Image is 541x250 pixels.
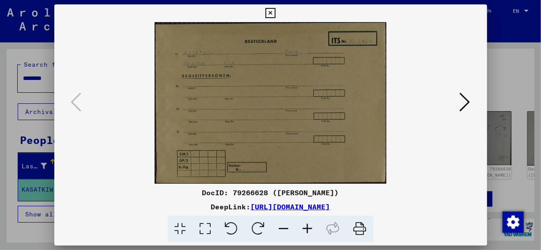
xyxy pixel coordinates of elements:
a: [URL][DOMAIN_NAME] [251,202,330,211]
div: Change consent [502,211,523,232]
img: 001.jpg [84,22,457,184]
img: Change consent [503,212,524,233]
div: DocID: 79266628 ([PERSON_NAME]) [54,187,487,198]
div: DeepLink: [54,201,487,212]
